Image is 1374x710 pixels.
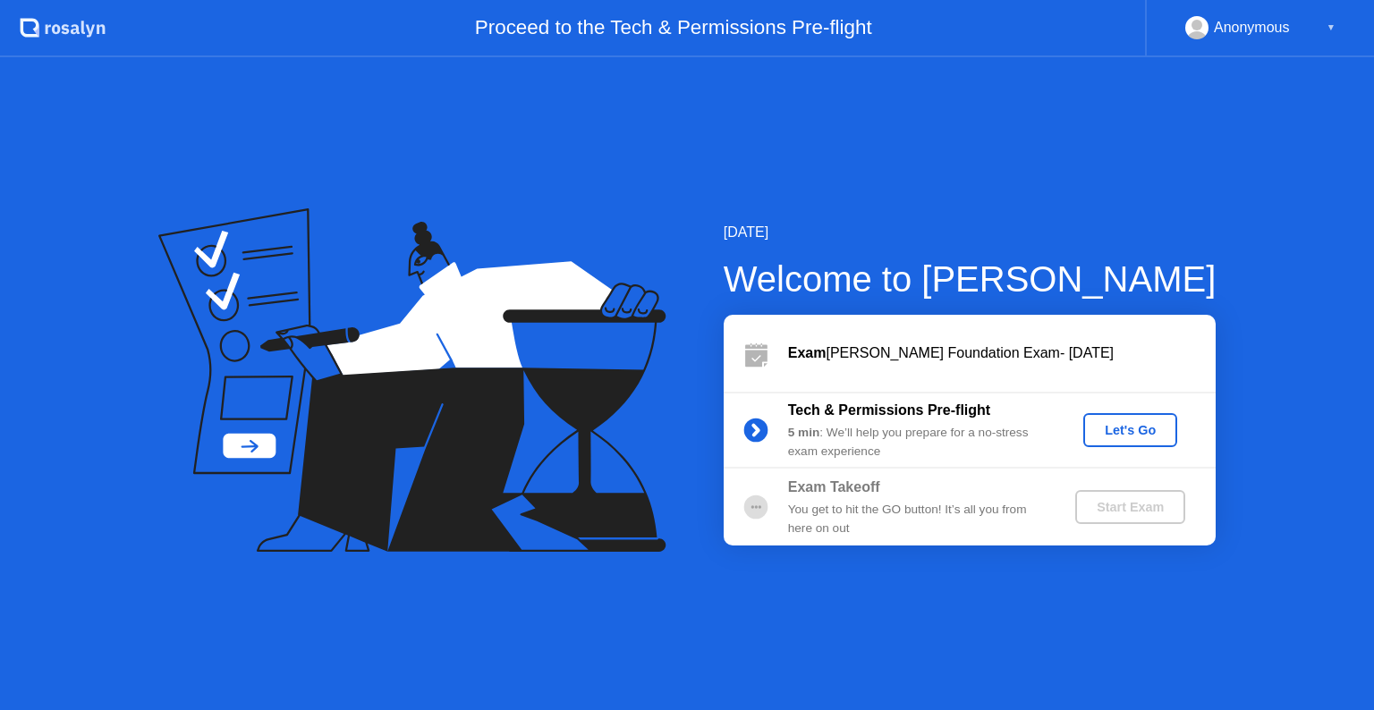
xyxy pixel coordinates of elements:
div: Anonymous [1214,16,1290,39]
b: Exam [788,345,827,360]
div: [DATE] [724,222,1217,243]
b: Exam Takeoff [788,479,880,494]
div: ▼ [1327,16,1336,39]
button: Let's Go [1083,413,1177,447]
div: Welcome to [PERSON_NAME] [724,252,1217,306]
div: Start Exam [1082,500,1178,514]
div: Let's Go [1090,423,1170,437]
div: You get to hit the GO button! It’s all you from here on out [788,501,1046,537]
div: [PERSON_NAME] Foundation Exam- [DATE] [788,342,1216,364]
b: 5 min [788,426,820,439]
b: Tech & Permissions Pre-flight [788,402,990,418]
div: : We’ll help you prepare for a no-stress exam experience [788,424,1046,461]
button: Start Exam [1075,490,1185,524]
